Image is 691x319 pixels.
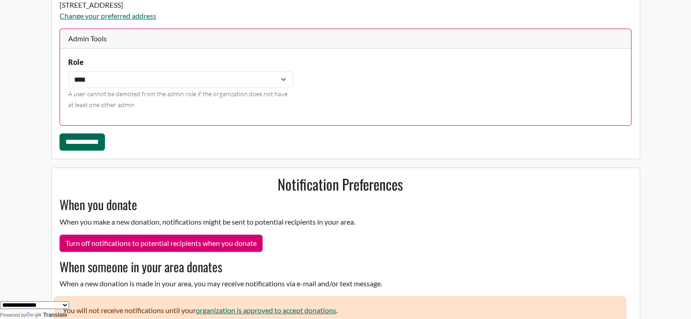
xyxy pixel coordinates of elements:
[60,235,263,252] button: Turn off notifications to potential recipients when you donate
[54,176,626,193] h2: Notification Preferences
[54,216,626,227] p: When you make a new donation, notifications might be sent to potential recipients in your area.
[60,11,156,20] a: Change your preferred address
[60,29,631,49] div: Admin Tools
[68,90,288,108] small: A user cannot be demoted from the admin role if the organization does not have at least one other...
[26,312,43,319] img: Google Translate
[54,259,626,275] h3: When someone in your area donates
[68,57,84,68] label: Role
[26,312,67,318] a: Translate
[54,197,626,212] h3: When you donate
[54,278,626,289] p: When a new donation is made in your area, you may receive notifications via e-mail and/or text me...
